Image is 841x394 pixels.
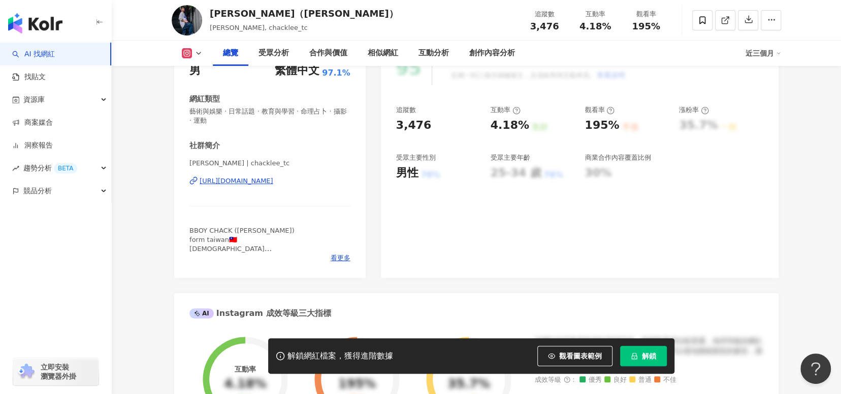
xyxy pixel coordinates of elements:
[535,376,763,384] div: 成效等級 ：
[23,88,45,111] span: 資源庫
[620,346,667,366] button: 解鎖
[559,352,602,360] span: 觀看圖表範例
[189,176,350,186] a: [URL][DOMAIN_NAME]
[604,376,627,384] span: 良好
[41,363,76,381] span: 立即安裝 瀏覽器外掛
[579,21,611,31] span: 4.18%
[12,165,19,172] span: rise
[13,358,99,385] a: chrome extension立即安裝 瀏覽器外掛
[12,140,53,151] a: 洞察報告
[275,63,319,79] div: 繁體中文
[679,105,709,115] div: 漲粉率
[396,105,416,115] div: 追蹤數
[23,180,52,202] span: 競品分析
[490,105,520,115] div: 互動率
[585,105,614,115] div: 觀看率
[189,308,331,319] div: Instagram 成效等級三大指標
[642,352,656,360] span: 解鎖
[189,308,214,318] div: AI
[418,47,449,59] div: 互動分析
[530,21,559,31] span: 3,476
[189,140,220,151] div: 社群簡介
[585,118,619,133] div: 195%
[579,376,602,384] span: 優秀
[224,377,266,391] div: 4.18%
[585,153,651,162] div: 商業合作內容覆蓋比例
[23,157,77,180] span: 趨勢分析
[368,47,398,59] div: 相似網紅
[632,21,660,31] span: 195%
[258,47,289,59] div: 受眾分析
[396,153,436,162] div: 受眾主要性別
[490,153,530,162] div: 受眾主要年齡
[210,7,398,20] div: [PERSON_NAME]（[PERSON_NAME]）
[627,9,665,19] div: 觀看率
[322,67,350,79] span: 97.1%
[200,176,273,186] div: [URL][DOMAIN_NAME]
[189,94,220,104] div: 網紅類型
[631,352,638,360] span: lock
[309,47,347,59] div: 合作與價值
[396,165,418,181] div: 男性
[537,346,612,366] button: 觀看圖表範例
[287,351,393,362] div: 解鎖網紅檔案，獲得進階數據
[12,72,46,82] a: 找貼文
[189,227,331,317] span: BBOY CHACK ([PERSON_NAME]) form taiwan🇹🇼 [DEMOGRAPHIC_DATA] 老頑童👨🏻 🕺🏻TOPCOALITION 🕺🏻FORMOSACREW 👟N...
[535,336,763,366] div: 該網紅的互動率和漲粉率都不錯，唯獨觀看率比較普通，為同等級的網紅的中低等級，效果不一定會好，但仍然建議可以發包開箱類型的案型，應該會比較有成效！
[12,49,55,59] a: searchAI 找網紅
[525,9,564,19] div: 追蹤數
[210,24,308,31] span: [PERSON_NAME], chacklee_tc
[54,163,77,173] div: BETA
[396,118,432,133] div: 3,476
[189,107,350,125] span: 藝術與娛樂 · 日常話題 · 教育與學習 · 命理占卜 · 攝影 · 運動
[654,376,676,384] span: 不佳
[338,377,376,391] div: 195%
[189,63,201,79] div: 男
[189,159,350,168] span: [PERSON_NAME] | chacklee_tc
[331,254,350,263] span: 看更多
[746,45,781,61] div: 近三個月
[16,364,36,380] img: chrome extension
[172,5,202,35] img: KOL Avatar
[576,9,614,19] div: 互動率
[490,118,529,133] div: 4.18%
[629,376,652,384] span: 普通
[447,377,490,391] div: 35.7%
[223,47,238,59] div: 總覽
[8,13,62,33] img: logo
[12,118,53,128] a: 商案媒合
[469,47,515,59] div: 創作內容分析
